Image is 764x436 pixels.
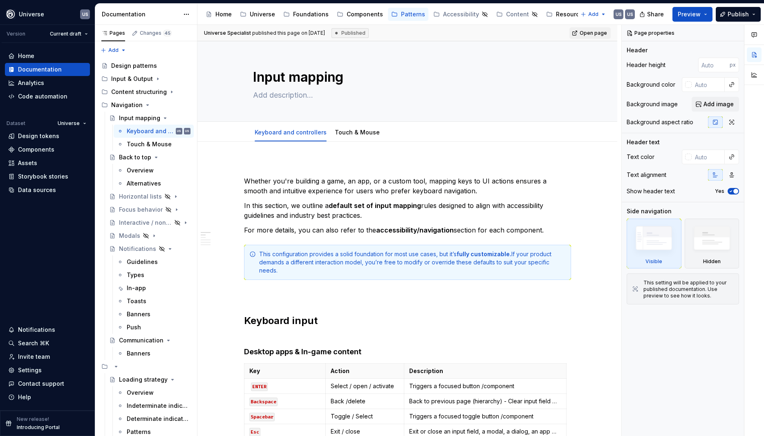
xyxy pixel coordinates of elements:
[493,8,541,21] a: Content
[106,334,194,347] a: Communication
[18,393,31,401] div: Help
[5,76,90,89] a: Analytics
[616,11,622,18] div: US
[82,11,88,18] div: US
[643,279,734,299] div: This setting will be applied to your published documentation. Use preview to see how it looks.
[678,10,701,18] span: Preview
[331,397,399,405] p: Back /delete
[249,413,275,421] code: Spacebar
[401,10,425,18] div: Patterns
[98,45,129,56] button: Add
[716,7,761,22] button: Publish
[647,10,664,18] span: Share
[127,284,146,292] div: In-app
[627,11,633,18] div: US
[119,245,156,253] div: Notifications
[215,10,232,18] div: Home
[332,28,369,38] div: Published
[18,79,44,87] div: Analytics
[18,172,68,181] div: Storybook stories
[259,250,566,275] div: This configuration provides a solid foundation for most use cases, but it’s If your product deman...
[332,123,383,141] div: Touch & Mouse
[376,226,454,234] strong: accessibility/navigation
[204,30,325,36] span: published this page on [DATE]
[5,170,90,183] a: Storybook stories
[335,129,380,136] a: Touch & Mouse
[2,5,93,23] button: UniverseUS
[280,8,332,21] a: Foundations
[114,386,194,399] a: Overview
[506,10,529,18] div: Content
[114,138,194,151] a: Touch & Mouse
[98,98,194,112] div: Navigation
[127,402,189,410] div: Indeterminate indicators
[202,6,576,22] div: Page tree
[46,28,92,40] button: Current draft
[331,382,399,390] p: Select / open / activate
[127,349,150,358] div: Banners
[140,30,172,36] div: Changes
[127,415,189,423] div: Determinate indicators
[119,192,162,201] div: Horizontal lists
[293,10,329,18] div: Foundations
[127,297,146,305] div: Toasts
[569,27,611,39] a: Open page
[18,366,42,374] div: Settings
[443,10,479,18] div: Accessibility
[114,282,194,295] a: In-app
[5,377,90,390] button: Contact support
[119,219,172,227] div: Interactive / non-interactive
[7,120,25,127] div: Dataset
[703,258,721,265] div: Hidden
[163,30,172,36] span: 45
[58,120,80,127] span: Universe
[98,72,194,85] div: Input & Output
[18,132,59,140] div: Design tokens
[251,382,268,391] code: ENTER
[627,46,647,54] div: Header
[54,118,90,129] button: Universe
[715,188,724,195] label: Yes
[347,10,383,18] div: Components
[692,97,739,112] button: Add image
[50,31,81,37] span: Current draft
[127,179,161,188] div: Alternatives
[409,397,561,405] p: Back to previous page (hierarchy) - Clear input field …
[114,399,194,412] a: Indeterminate indicators
[5,323,90,336] button: Notifications
[627,118,693,126] div: Background aspect ratio
[18,339,49,347] div: Search ⌘K
[7,31,25,37] div: Version
[119,114,160,122] div: Input mapping
[627,171,666,179] div: Text alignment
[114,268,194,282] a: Types
[244,347,571,357] h4: Desktop apps & In-game content
[250,10,275,18] div: Universe
[5,130,90,143] a: Design tokens
[334,8,386,21] a: Components
[6,9,16,19] img: 87d06435-c97f-426c-aa5d-5eb8acd3d8b3.png
[18,145,54,154] div: Components
[114,347,194,360] a: Banners
[111,62,157,70] div: Design patterns
[106,229,194,242] a: Modals
[5,337,90,350] button: Search ⌘K
[98,360,194,373] div: 8cb4fa01-3e1e-413c-8342-3be6eab098d9
[106,190,194,203] a: Horizontal lists
[5,183,90,197] a: Data sources
[692,77,725,92] input: Auto
[106,203,194,216] a: Focus behavior
[331,367,399,375] p: Action
[244,201,571,220] p: In this section, we outline a rules designed to align with accessibility guidelines and industry ...
[106,373,194,386] a: Loading strategy
[127,140,172,148] div: Touch & Mouse
[114,295,194,308] a: Toasts
[627,100,678,108] div: Background image
[185,127,189,135] div: US
[98,85,194,98] div: Content structuring
[119,153,151,161] div: Back to top
[244,176,571,196] p: Whether you're building a game, an app, or a custom tool, mapping keys to UI actions ensures a sm...
[627,138,660,146] div: Header text
[244,225,571,235] p: For more details, you can also refer to the section for each component.
[114,255,194,268] a: Guidelines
